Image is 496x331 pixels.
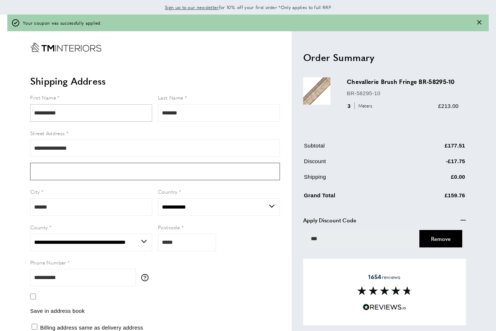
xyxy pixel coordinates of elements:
td: Discount [304,157,401,171]
span: reviews [368,273,401,280]
button: Cancel Coupon [419,230,462,247]
h3: Chevallerie Brush Fringe BR-58295-10 [347,77,459,86]
span: Apply Discount Code [303,216,356,225]
button: Close message [477,20,481,27]
td: Subtotal [304,141,401,156]
span: Cancel Coupon [431,235,451,242]
span: First Name [30,94,56,101]
span: County [30,223,48,231]
div: 3 [347,102,375,110]
span: Billing address same as delivery address [40,324,143,331]
img: Reviews section [357,286,412,295]
td: £159.76 [402,190,465,205]
td: Shipping [304,173,401,187]
td: -£17.75 [402,157,465,171]
p: BR-58295-10 [347,89,459,98]
h2: Order Summary [303,51,466,64]
a: Sign up to our newsletter [165,4,219,11]
span: for 10% off your first order *Only applies to full RRP [165,4,331,11]
td: £177.51 [402,141,465,156]
span: Country [158,188,178,195]
input: Billing address same as delivery address [32,324,37,330]
span: Meters [354,102,374,109]
span: Street Address [30,129,65,137]
td: £0.00 [402,173,465,187]
strong: 1654 [368,272,381,280]
img: Reviews.io 5 stars [363,304,406,311]
span: Save in address book [30,308,85,314]
img: Chevallerie Brush Fringe BR-58295-10 [303,77,330,105]
span: City [30,188,40,195]
span: £213.00 [438,103,459,109]
a: Go to Home page [30,43,101,52]
span: Your coupon was successfully applied. [23,20,102,27]
button: More information [141,274,152,281]
td: Grand Total [304,190,401,205]
h2: Shipping Address [30,74,280,88]
span: Last Name [158,94,183,101]
span: Postcode [158,223,180,231]
span: Phone Number [30,259,66,266]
